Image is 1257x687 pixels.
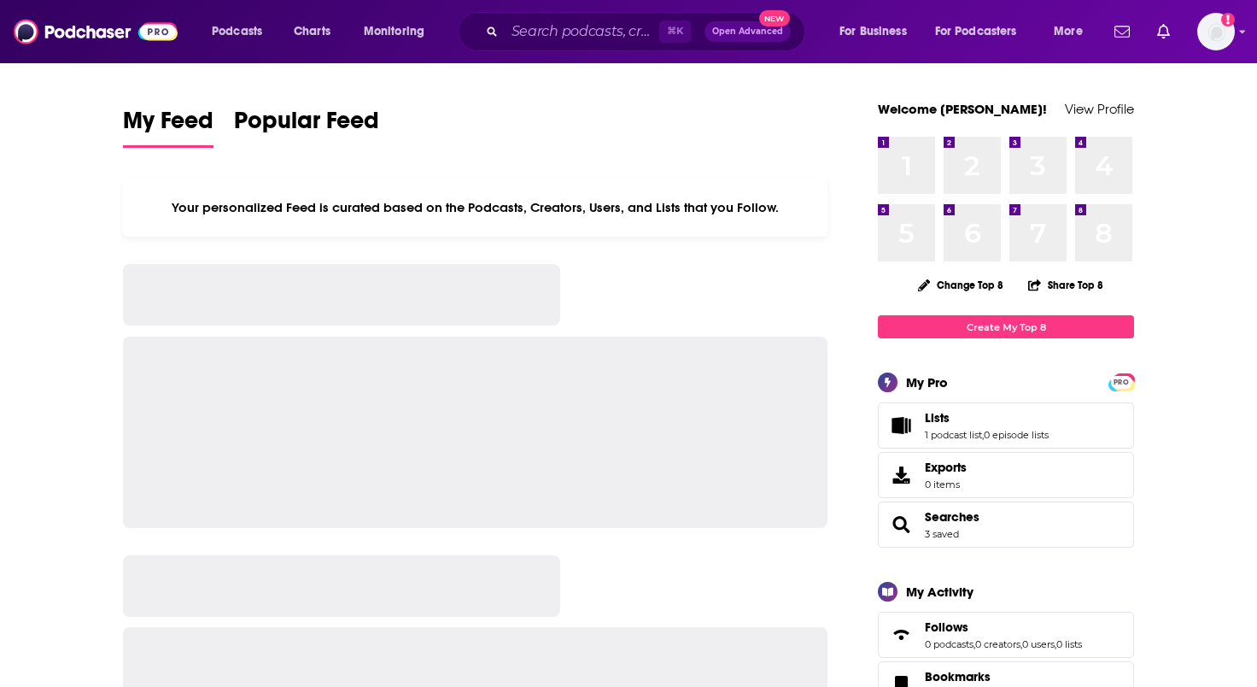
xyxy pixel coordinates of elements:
[925,509,979,525] a: Searches
[925,460,967,475] span: Exports
[878,101,1047,117] a: Welcome [PERSON_NAME]!
[884,414,918,437] a: Lists
[925,638,973,650] a: 0 podcasts
[1150,17,1177,46] a: Show notifications dropdown
[1065,101,1134,117] a: View Profile
[975,638,1020,650] a: 0 creators
[294,20,330,44] span: Charts
[200,18,284,45] button: open menu
[1020,638,1022,650] span: ,
[212,20,262,44] span: Podcasts
[884,463,918,487] span: Exports
[352,18,447,45] button: open menu
[712,27,783,36] span: Open Advanced
[1197,13,1235,50] span: Logged in as camsdkc
[925,669,1025,684] a: Bookmarks
[925,429,982,441] a: 1 podcast list
[505,18,659,45] input: Search podcasts, credits, & more...
[925,479,967,490] span: 0 items
[1056,638,1082,650] a: 0 lists
[1197,13,1235,50] button: Show profile menu
[14,15,178,48] img: Podchaser - Follow, Share and Rate Podcasts
[827,18,928,45] button: open menu
[925,410,950,426] span: Lists
[234,106,379,148] a: Popular Feed
[123,106,213,145] span: My Feed
[1221,13,1235,26] svg: Add a profile image
[906,584,973,600] div: My Activity
[283,18,341,45] a: Charts
[1055,638,1056,650] span: ,
[659,21,691,43] span: ⌘ K
[878,612,1134,658] span: Follows
[908,274,1014,296] button: Change Top 8
[973,638,975,650] span: ,
[984,429,1049,441] a: 0 episode lists
[878,502,1134,548] span: Searches
[234,106,379,145] span: Popular Feed
[705,21,791,42] button: Open AdvancedNew
[982,429,984,441] span: ,
[884,513,918,537] a: Searches
[1022,638,1055,650] a: 0 users
[925,528,959,540] a: 3 saved
[1027,268,1104,302] button: Share Top 8
[925,410,1049,426] a: Lists
[925,619,1082,635] a: Follows
[878,315,1134,338] a: Create My Top 8
[1042,18,1104,45] button: open menu
[123,106,213,148] a: My Feed
[759,10,790,26] span: New
[906,374,948,390] div: My Pro
[878,402,1134,449] span: Lists
[474,12,821,51] div: Search podcasts, credits, & more...
[925,619,968,635] span: Follows
[925,669,991,684] span: Bookmarks
[924,18,1042,45] button: open menu
[935,20,1017,44] span: For Podcasters
[1111,375,1131,388] a: PRO
[1111,376,1131,389] span: PRO
[1054,20,1083,44] span: More
[839,20,907,44] span: For Business
[364,20,424,44] span: Monitoring
[884,623,918,647] a: Follows
[1108,17,1137,46] a: Show notifications dropdown
[878,452,1134,498] a: Exports
[123,179,827,237] div: Your personalized Feed is curated based on the Podcasts, Creators, Users, and Lists that you Follow.
[1197,13,1235,50] img: User Profile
